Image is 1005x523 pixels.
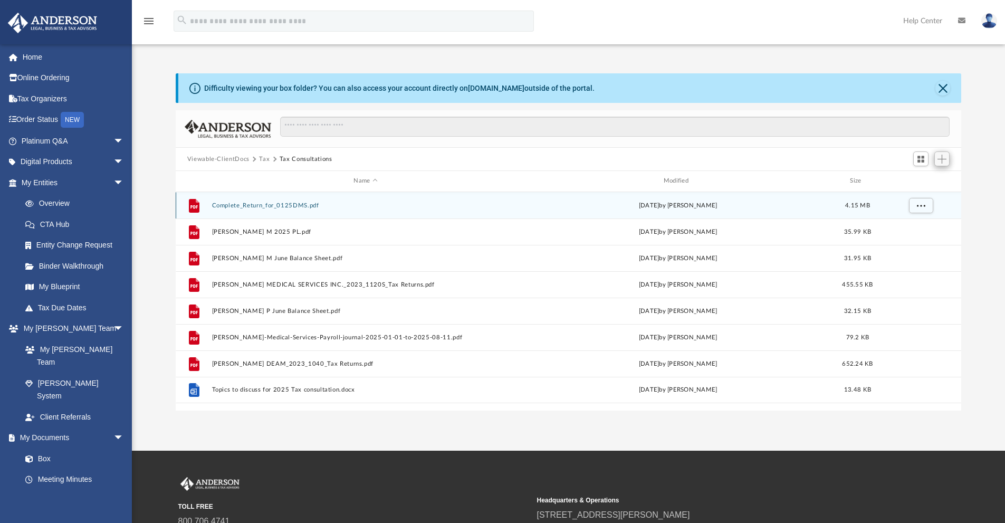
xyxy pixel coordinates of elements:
[844,387,871,393] span: 13.48 KB
[15,235,140,256] a: Entity Change Request
[7,46,140,68] a: Home
[176,14,188,26] i: search
[178,502,530,511] small: TOLL FREE
[61,112,84,128] div: NEW
[845,202,870,208] span: 4.15 MB
[883,176,957,186] div: id
[211,176,519,186] div: Name
[176,192,962,411] div: grid
[212,281,519,288] button: [PERSON_NAME] MEDICAL SERVICES INC._2023_1120S_Tax Returns.pdf
[7,130,140,151] a: Platinum Q&Aarrow_drop_down
[15,193,140,214] a: Overview
[524,253,831,263] div: [DATE] by [PERSON_NAME]
[15,297,140,318] a: Tax Due Dates
[212,308,519,315] button: [PERSON_NAME] P June Balance Sheet.pdf
[204,83,595,94] div: Difficulty viewing your box folder? You can also access your account directly on outside of the p...
[537,496,888,505] small: Headquarters & Operations
[524,306,831,316] div: [DATE] by [PERSON_NAME]
[468,84,524,92] a: [DOMAIN_NAME]
[844,308,871,313] span: 32.15 KB
[524,280,831,289] div: [DATE] by [PERSON_NAME]
[524,359,831,368] div: [DATE] by [PERSON_NAME]
[836,176,878,186] div: Size
[7,68,140,89] a: Online Ordering
[908,197,933,213] button: More options
[15,469,135,490] a: Meeting Minutes
[212,360,519,367] button: [PERSON_NAME] DEAM_2023_1040_Tax Returns.pdf
[113,172,135,194] span: arrow_drop_down
[524,176,832,186] div: Modified
[142,20,155,27] a: menu
[7,172,140,193] a: My Entitiesarrow_drop_down
[537,510,690,519] a: [STREET_ADDRESS][PERSON_NAME]
[981,13,997,28] img: User Pic
[842,360,873,366] span: 652.24 KB
[212,202,519,209] button: Complete_Return_for_0125DMS.pdf
[7,318,135,339] a: My [PERSON_NAME] Teamarrow_drop_down
[15,448,129,469] a: Box
[846,334,869,340] span: 79.2 KB
[934,151,950,166] button: Add
[5,13,100,33] img: Anderson Advisors Platinum Portal
[844,229,871,234] span: 35.99 KB
[842,281,873,287] span: 455.55 KB
[180,176,207,186] div: id
[524,227,831,236] div: [DATE] by [PERSON_NAME]
[15,339,129,373] a: My [PERSON_NAME] Team
[844,255,871,261] span: 31.95 KB
[142,15,155,27] i: menu
[524,332,831,342] div: [DATE] by [PERSON_NAME]
[913,151,929,166] button: Switch to Grid View
[212,255,519,262] button: [PERSON_NAME] M June Balance Sheet.pdf
[524,385,831,395] div: [DATE] by [PERSON_NAME]
[212,229,519,235] button: [PERSON_NAME] M 2025 PL.pdf
[259,155,270,164] button: Tax
[113,130,135,152] span: arrow_drop_down
[935,81,950,96] button: Close
[113,427,135,449] span: arrow_drop_down
[15,214,140,235] a: CTA Hub
[7,151,140,173] a: Digital Productsarrow_drop_down
[524,201,831,210] div: [DATE] by [PERSON_NAME]
[187,155,250,164] button: Viewable-ClientDocs
[280,117,950,137] input: Search files and folders
[7,88,140,109] a: Tax Organizers
[212,334,519,341] button: [PERSON_NAME]-Medical-Services-Payroll-journal-2025-01-01-to-2025-08-11.pdf
[15,255,140,277] a: Binder Walkthrough
[212,386,519,393] button: Topics to discuss for 2025 Tax consultation.docx
[7,109,140,131] a: Order StatusNEW
[15,373,135,406] a: [PERSON_NAME] System
[113,151,135,173] span: arrow_drop_down
[15,406,135,427] a: Client Referrals
[7,427,135,449] a: My Documentsarrow_drop_down
[113,318,135,340] span: arrow_drop_down
[280,155,332,164] button: Tax Consultations
[15,277,135,298] a: My Blueprint
[178,477,242,491] img: Anderson Advisors Platinum Portal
